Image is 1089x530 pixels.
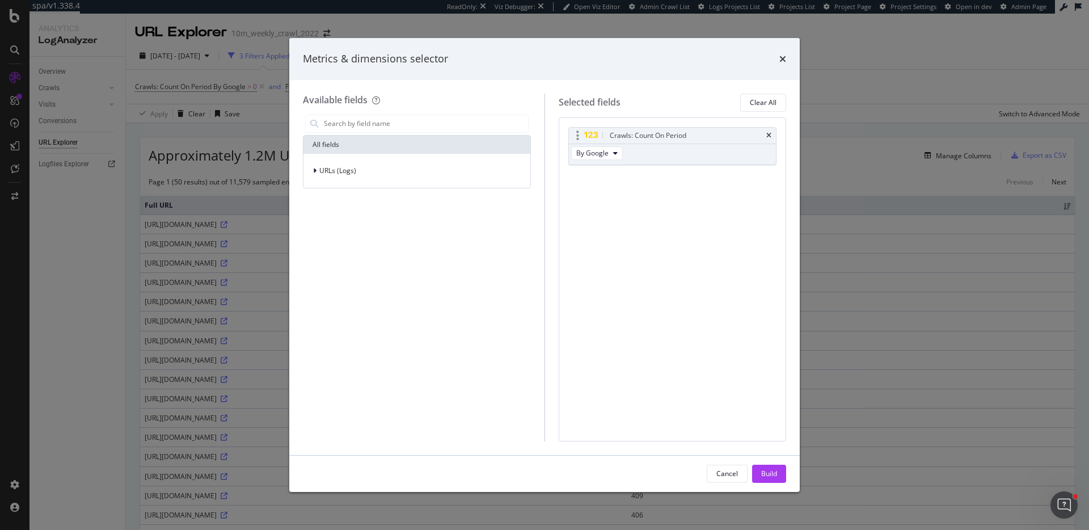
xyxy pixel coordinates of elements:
iframe: Intercom live chat [1050,491,1078,519]
button: Clear All [740,94,786,112]
div: modal [289,38,800,492]
div: Clear All [750,98,776,107]
div: Selected fields [559,96,621,109]
div: Crawls: Count On PeriodtimesBy Google [568,127,777,165]
span: By Google [576,148,609,158]
div: Build [761,469,777,478]
div: Available fields [303,94,368,106]
div: Metrics & dimensions selector [303,52,448,66]
button: By Google [571,146,623,160]
div: All fields [303,136,530,154]
input: Search by field name [323,115,528,132]
div: Cancel [716,469,738,478]
div: times [766,132,771,139]
button: Build [752,465,786,483]
span: URLs (Logs) [319,166,356,175]
button: Cancel [707,465,748,483]
div: times [779,52,786,66]
div: Crawls: Count On Period [610,130,686,141]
